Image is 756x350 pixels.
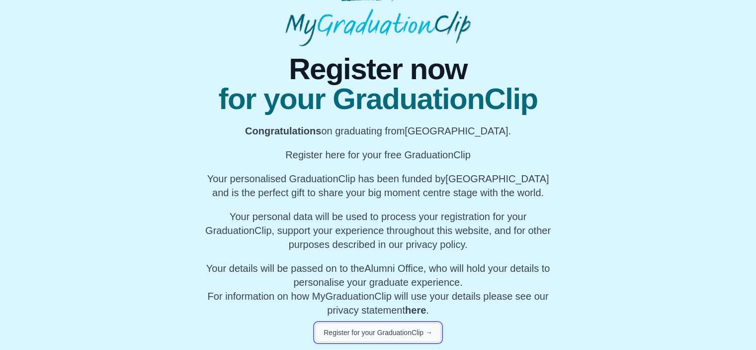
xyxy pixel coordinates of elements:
span: Your details will be passed on to the , who will hold your details to personalise your graduate e... [206,263,550,288]
p: on graduating from [GEOGRAPHIC_DATA]. [201,124,555,138]
p: Your personalised GraduationClip has been funded by [GEOGRAPHIC_DATA] and is the perfect gift to ... [201,172,555,200]
a: here [405,305,426,316]
span: for your GraduationClip [201,84,555,114]
b: Congratulations [245,125,321,136]
span: Register now [201,54,555,84]
span: For information on how MyGraduationClip will use your details please see our privacy statement . [206,263,550,316]
p: Your personal data will be used to process your registration for your GraduationClip, support you... [201,210,555,251]
button: Register for your GraduationClip → [315,323,441,342]
p: Register here for your free GraduationClip [201,148,555,162]
span: Alumni Office [364,263,423,274]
